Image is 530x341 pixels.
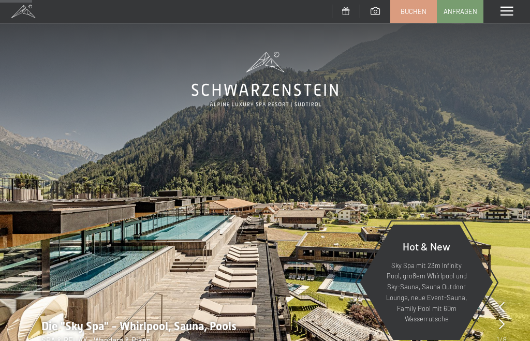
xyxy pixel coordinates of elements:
span: Die "Sky Spa" - Whirlpool, Sauna, Pools [41,320,237,333]
span: Buchen [401,7,426,16]
p: Sky Spa mit 23m Infinity Pool, großem Whirlpool und Sky-Sauna, Sauna Outdoor Lounge, neue Event-S... [385,260,468,325]
a: Anfragen [437,1,483,22]
span: Anfragen [444,7,477,16]
a: Buchen [391,1,436,22]
a: Hot & New Sky Spa mit 23m Infinity Pool, großem Whirlpool und Sky-Sauna, Sauna Outdoor Lounge, ne... [359,224,494,340]
span: Hot & New [403,240,450,253]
